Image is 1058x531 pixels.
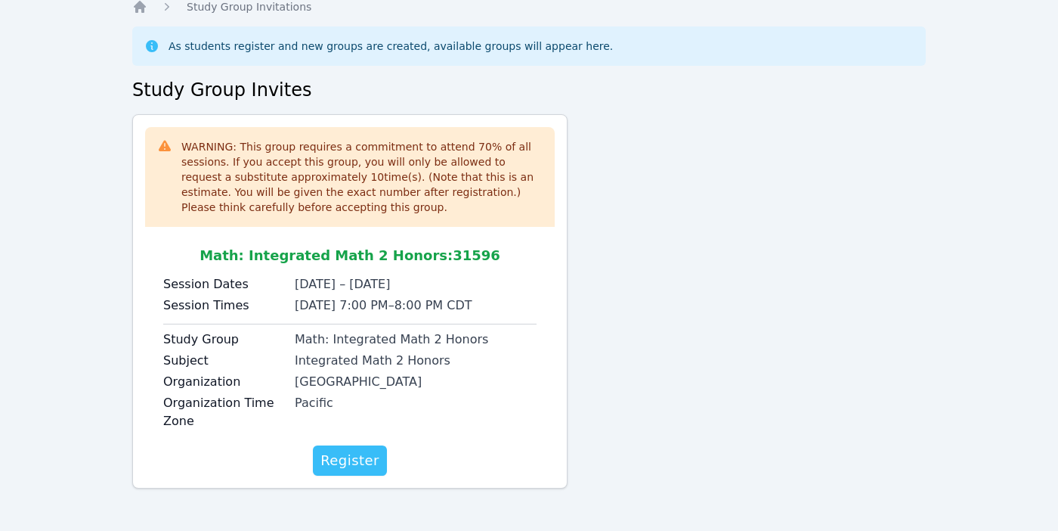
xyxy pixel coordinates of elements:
div: Integrated Math 2 Honors [295,352,537,370]
label: Study Group [163,331,286,349]
div: WARNING: This group requires a commitment to attend 70 % of all sessions. If you accept this grou... [181,139,543,215]
h2: Study Group Invites [132,78,926,102]
label: Subject [163,352,286,370]
span: Math: Integrated Math 2 Honors : 31596 [200,247,500,263]
span: [DATE] – [DATE] [295,277,390,291]
span: – [388,298,394,312]
div: Pacific [295,394,537,412]
div: [GEOGRAPHIC_DATA] [295,373,537,391]
label: Session Dates [163,275,286,293]
div: As students register and new groups are created, available groups will appear here. [169,39,613,54]
label: Organization Time Zone [163,394,286,430]
li: [DATE] 7:00 PM 8:00 PM CDT [295,297,537,315]
span: Register [320,450,379,471]
button: Register [313,446,387,476]
label: Session Times [163,297,286,315]
span: Study Group Invitations [187,1,311,13]
label: Organization [163,373,286,391]
div: Math: Integrated Math 2 Honors [295,331,537,349]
